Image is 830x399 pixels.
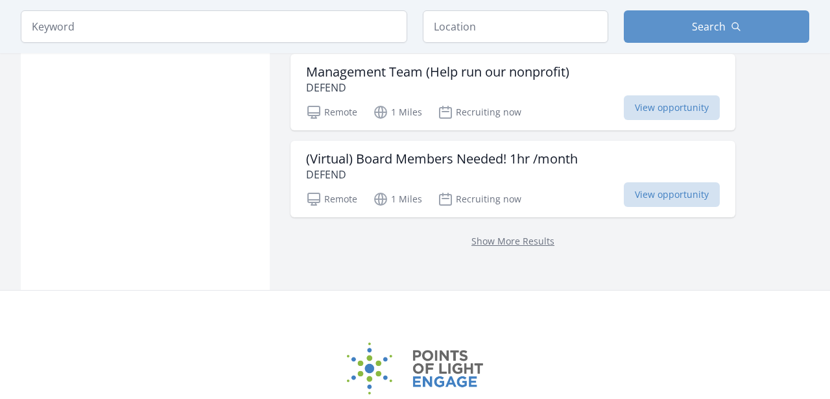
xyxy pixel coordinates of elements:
p: DEFEND [306,80,569,95]
button: Search [624,10,809,43]
a: Management Team (Help run our nonprofit) DEFEND Remote 1 Miles Recruiting now View opportunity [290,54,735,130]
span: Search [692,19,726,34]
p: Recruiting now [438,191,521,207]
input: Location [423,10,608,43]
a: Show More Results [471,235,554,247]
p: Recruiting now [438,104,521,120]
h3: (Virtual) Board Members Needed! 1hr /month [306,151,578,167]
p: Remote [306,104,357,120]
img: Points of Light Engage [347,343,483,394]
input: Keyword [21,10,407,43]
span: View opportunity [624,182,720,207]
a: (Virtual) Board Members Needed! 1hr /month DEFEND Remote 1 Miles Recruiting now View opportunity [290,141,735,217]
h3: Management Team (Help run our nonprofit) [306,64,569,80]
p: Remote [306,191,357,207]
p: 1 Miles [373,191,422,207]
span: View opportunity [624,95,720,120]
p: 1 Miles [373,104,422,120]
p: DEFEND [306,167,578,182]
